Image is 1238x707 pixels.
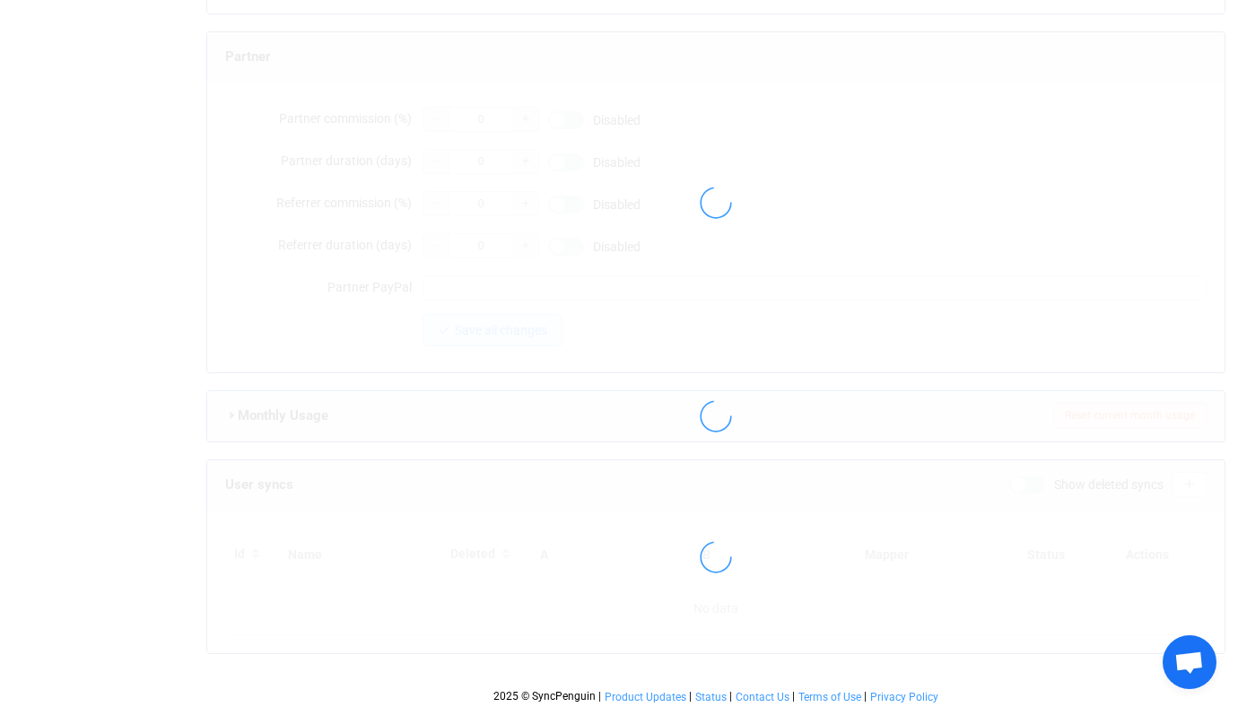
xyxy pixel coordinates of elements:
a: Status [694,691,728,703]
span: Terms of Use [798,691,861,703]
a: Terms of Use [798,691,862,703]
span: | [729,690,732,703]
span: 2025 © SyncPenguin [493,690,596,703]
a: Privacy Policy [869,691,939,703]
span: Privacy Policy [870,691,938,703]
span: | [864,690,867,703]
span: Product Updates [605,691,686,703]
span: | [689,690,692,703]
div: Open chat [1163,635,1216,689]
span: | [792,690,795,703]
span: Status [695,691,727,703]
a: Contact Us [735,691,790,703]
span: Contact Us [736,691,789,703]
span: | [598,690,601,703]
a: Product Updates [604,691,687,703]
